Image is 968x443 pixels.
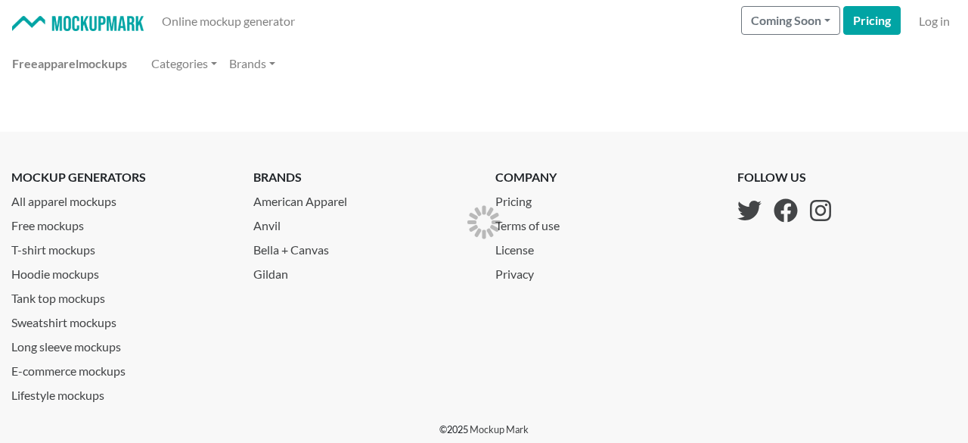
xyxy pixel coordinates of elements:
a: E-commerce mockups [11,356,231,380]
a: Pricing [843,6,901,35]
a: Long sleeve mockups [11,332,231,356]
a: Pricing [495,186,572,211]
a: Mockup Mark [470,423,529,435]
a: American Apparel [253,186,473,211]
span: apparel [38,56,79,70]
a: Bella + Canvas [253,235,473,259]
a: All apparel mockups [11,186,231,211]
p: company [495,168,572,186]
a: Tank top mockups [11,283,231,307]
a: Terms of use [495,211,572,235]
img: Mockup Mark [12,16,144,32]
a: Free mockups [11,211,231,235]
a: Categories [145,48,223,79]
a: Lifestyle mockups [11,380,231,404]
a: Sweatshirt mockups [11,307,231,332]
p: brands [253,168,473,186]
p: © 2025 [439,423,529,437]
a: License [495,235,572,259]
p: mockup generators [11,168,231,186]
a: Freeapparelmockups [6,48,133,79]
a: Anvil [253,211,473,235]
a: Online mockup generator [156,6,301,36]
a: T-shirt mockups [11,235,231,259]
a: Gildan [253,259,473,283]
a: Log in [913,6,956,36]
p: follow us [737,168,831,186]
button: Coming Soon [741,6,840,35]
a: Hoodie mockups [11,259,231,283]
a: Brands [223,48,281,79]
a: Privacy [495,259,572,283]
